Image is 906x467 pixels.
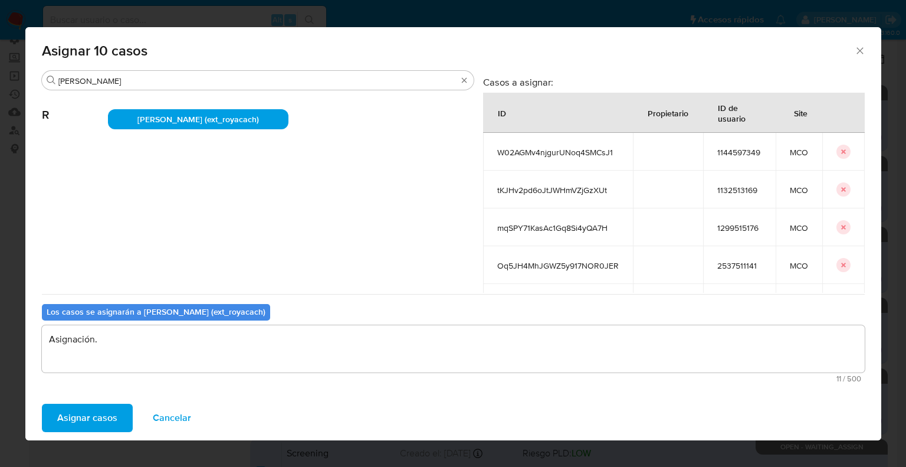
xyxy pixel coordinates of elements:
button: Buscar [47,76,56,85]
span: MCO [790,260,808,271]
div: [PERSON_NAME] (ext_royacach) [108,109,288,129]
span: mqSPY71KasAc1Gq8Si4yQA7H [497,223,619,233]
span: Máximo 500 caracteres [45,375,861,383]
div: ID [484,99,520,127]
button: Asignar casos [42,404,133,432]
span: 1299515176 [717,223,761,233]
button: icon-button [836,145,851,159]
span: W02AGMv4njgurUNoq4SMCsJ1 [497,147,619,158]
h3: Casos a asignar: [483,76,865,88]
span: 2537511141 [717,260,761,271]
span: Oq5JH4MhJGWZ5y917NOR0JER [497,260,619,271]
div: ID de usuario [704,93,775,132]
span: MCO [790,147,808,158]
button: icon-button [836,258,851,272]
span: MCO [790,223,808,233]
input: Buscar analista [58,76,457,86]
span: tKJHv2pd6oJtJWHmVZjGzXUt [497,185,619,195]
div: assign-modal [25,27,881,440]
button: icon-button [836,220,851,234]
button: Cancelar [137,404,206,432]
span: Cancelar [153,405,191,431]
b: Los casos se asignarán a [PERSON_NAME] (ext_royacach) [47,306,265,318]
span: [PERSON_NAME] (ext_royacach) [137,113,259,125]
button: Borrar [459,76,469,85]
button: Cerrar ventana [854,45,865,55]
div: Site [780,99,822,127]
span: Asignar casos [57,405,117,431]
textarea: Asignación. [42,325,865,373]
button: icon-button [836,182,851,197]
span: 1132513169 [717,185,761,195]
div: Propietario [633,99,703,127]
span: 1144597349 [717,147,761,158]
span: Asignar 10 casos [42,44,855,58]
span: MCO [790,185,808,195]
span: R [42,90,108,122]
